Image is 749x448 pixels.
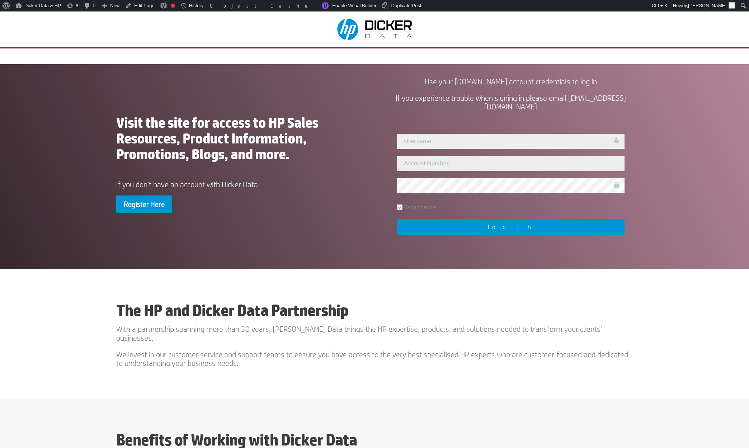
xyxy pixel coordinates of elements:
span: If you don’t have an account with Dicker Data [116,180,258,189]
input: Log In [397,219,625,235]
span: If you experience trouble when signing in please email [EMAIL_ADDRESS][DOMAIN_NAME] [396,94,626,111]
input: Username [397,134,625,149]
h1: Visit the site for access to HP Sales Resources, Product Information, Promotions, Blogs, and more. [116,115,360,166]
div: Focus keyphrase not set [171,4,175,8]
label: Remember me [397,204,436,210]
b: The HP and Dicker Data Partnership [116,301,348,320]
p: We invest in our customer service and support teams to ensure you have access to the very best sp... [116,350,633,367]
p: With a partnership spanning more than 30 years, [PERSON_NAME] Data brings the HP expertise, produ... [116,325,633,350]
span: Use your [DOMAIN_NAME] account credentials to log in [425,77,597,86]
a: Register Here [116,195,172,213]
span: [PERSON_NAME] [688,3,726,8]
input: Account Number [397,156,625,171]
img: Dicker Data & HP [333,15,418,44]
